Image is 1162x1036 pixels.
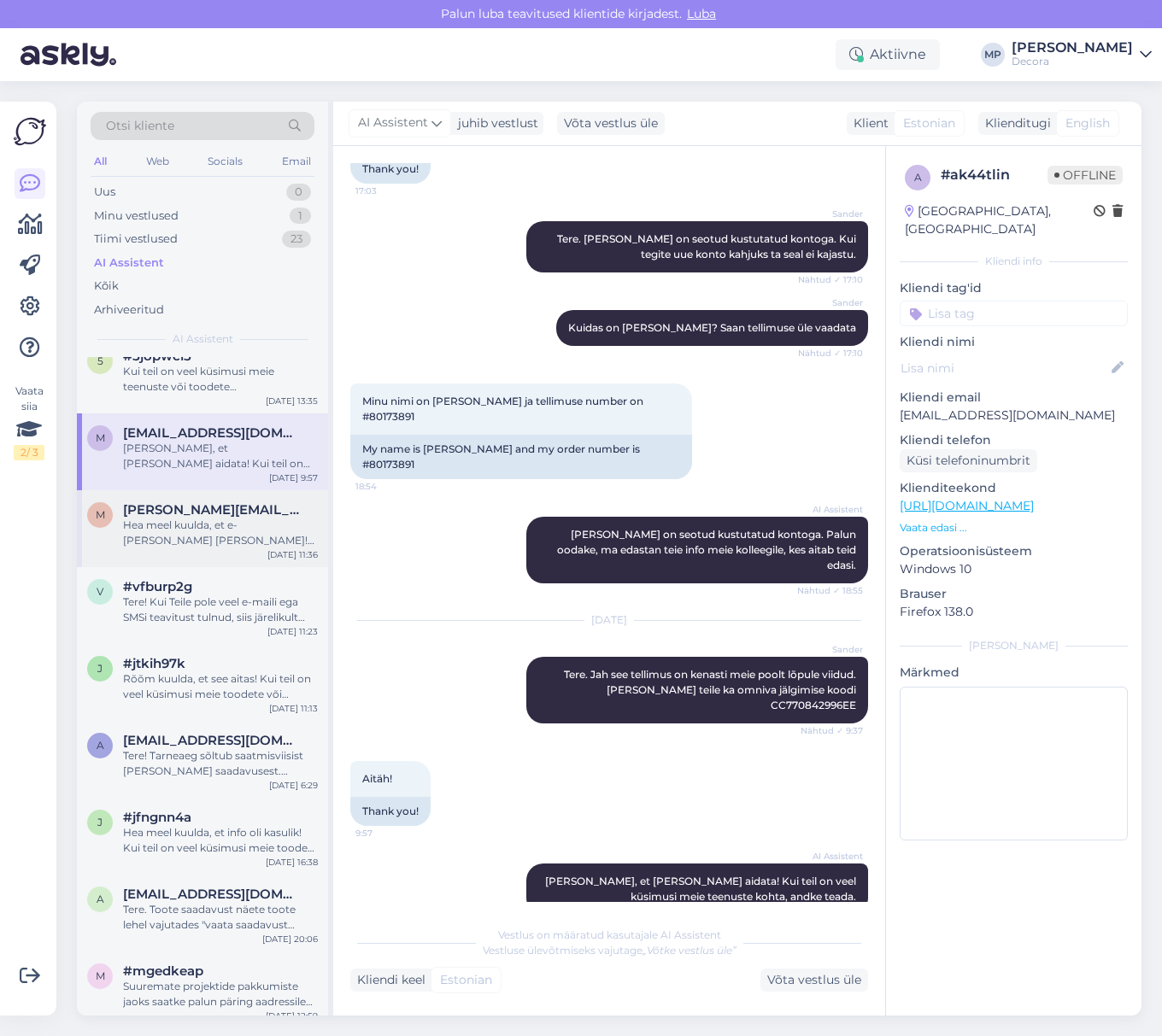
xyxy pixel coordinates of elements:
div: Arhiveeritud [94,301,164,319]
div: Klient [847,114,889,132]
a: [URL][DOMAIN_NAME] [900,498,1034,513]
span: 18:54 [355,480,420,493]
div: Klienditugi [978,114,1051,132]
div: [DATE] 16:38 [266,856,318,869]
span: mari.poder@mail.ee [123,425,301,441]
div: [DATE] 13:35 [266,395,318,407]
div: 1 [290,208,311,225]
div: Aktiivne [836,39,940,70]
span: [PERSON_NAME] on seotud kustutatud kontoga. Palun oodake, ma edastan teie info meie kolleegile, k... [557,528,859,571]
div: [PERSON_NAME] [1012,41,1133,55]
div: Socials [204,150,246,173]
span: marek@semigross.ee [123,502,301,518]
p: Klienditeekond [900,479,1128,497]
img: Askly Logo [14,115,46,148]
p: Kliendi tag'id [900,279,1128,297]
span: Luba [682,6,721,21]
div: MP [981,43,1005,67]
div: Vaata siia [14,383,44,460]
span: a [97,893,104,905]
span: Vestluse ülevõtmiseks vajutage [483,944,737,957]
div: [DATE] [350,612,868,628]
div: Tere! Kui Teile pole veel e-maili ega SMSi teavitust tulnud, siis järelikult pole tellimus veel v... [123,594,318,625]
span: Estonian [440,971,492,989]
p: Windows 10 [900,560,1128,578]
input: Lisa nimi [901,359,1108,378]
span: English [1065,114,1110,132]
span: Estonian [903,114,955,132]
span: Kuidas on [PERSON_NAME]? Saan tellimuse üle vaadata [568,321,856,334]
span: m [96,431,105,444]
p: Märkmed [900,664,1128,682]
div: Hea meel kuulda, et e-[PERSON_NAME] [PERSON_NAME]! Kui teil on veel küsimusi meie toodete või tee... [123,518,318,548]
p: Kliendi nimi [900,333,1128,351]
div: Rõõm kuulda, et see aitas! Kui teil on veel küsimusi meie toodete või teenuste kohta, andke teada. [123,671,318,702]
span: Minu nimi on [PERSON_NAME] ja tellimuse number on #80173891 [362,395,646,423]
span: AI Assistent [799,850,863,863]
span: #vfburp2g [123,579,192,594]
div: [DATE] 6:29 [269,779,318,792]
input: Lisa tag [900,301,1128,326]
div: Web [143,150,173,173]
span: 17:03 [355,184,420,197]
div: Decora [1012,55,1133,68]
span: Aitäh! [362,772,392,785]
span: Offline [1048,166,1123,184]
span: Nähtud ✓ 17:10 [798,347,863,360]
p: Brauser [900,585,1128,603]
div: Uus [94,184,115,201]
div: [DATE] 9:57 [269,471,318,484]
div: Tere! Tarneaeg sõltub saatmisviisist [PERSON_NAME] saadavusest. Tavaliselt toimetatakse tellimuse... [123,748,318,779]
span: AI Assistent [358,114,428,132]
div: juhib vestlust [451,114,538,132]
span: Otsi kliente [106,117,174,135]
div: Suuremate projektide pakkumiste jaoks saatke palun päring aadressile [EMAIL_ADDRESS][DOMAIN_NAME]... [123,979,318,1010]
div: [GEOGRAPHIC_DATA], [GEOGRAPHIC_DATA] [905,202,1094,238]
div: Thank you! [350,155,431,184]
span: Tere. [PERSON_NAME] on seotud kustutatud kontoga. Kui tegite uue konto kahjuks ta seal ei kajastu. [557,232,859,260]
p: Kliendi telefon [900,431,1128,449]
div: # ak44tlin [941,165,1048,185]
span: a [914,171,922,184]
div: Thank you! [350,797,431,826]
i: „Võtke vestlus üle” [643,944,737,957]
div: [DATE] 11:36 [267,548,318,561]
span: a [97,739,104,752]
a: [PERSON_NAME]Decora [1012,41,1152,68]
div: Võta vestlus üle [760,969,868,992]
div: [DATE] 12:59 [266,1010,318,1022]
span: #jfngnn4a [123,810,191,825]
span: m [96,969,105,982]
div: Hea meel kuulda, et info oli kasulik! Kui teil on veel küsimusi meie toodete või teenuste kohta, ... [123,825,318,856]
span: j [97,816,103,828]
div: [PERSON_NAME] [900,638,1128,653]
div: My name is [PERSON_NAME] and my order number is #80173891 [350,435,692,479]
div: 23 [282,231,311,248]
p: Vaata edasi ... [900,520,1128,536]
span: aints.aru@mail.ee [123,733,301,748]
span: #jtkih97k [123,656,185,671]
div: [PERSON_NAME], et [PERSON_NAME] aidata! Kui teil on veel küsimusi meie teenuste kohta, andke teada. [123,441,318,471]
div: Kliendi keel [350,971,425,989]
p: [EMAIL_ADDRESS][DOMAIN_NAME] [900,407,1128,424]
div: Kui teil on veel küsimusi meie teenuste või toodete [PERSON_NAME] siin, et aidata! [123,364,318,395]
span: Vestlus on määratud kasutajale AI Assistent [498,928,721,941]
div: Võta vestlus üle [557,112,665,135]
span: #mgedkeap [123,963,203,979]
span: j [97,662,103,675]
div: Email [279,150,314,173]
div: [DATE] 11:13 [269,702,318,715]
div: [DATE] 20:06 [262,933,318,945]
span: Nähtud ✓ 18:55 [797,584,863,597]
div: [DATE] 11:23 [267,625,318,638]
span: [PERSON_NAME], et [PERSON_NAME] aidata! Kui teil on veel küsimusi meie teenuste kohta, andke teada. [545,875,859,903]
div: Kõik [94,278,119,295]
span: AI Assistent [799,503,863,516]
div: Küsi telefoninumbrit [900,449,1037,472]
div: Kliendi info [900,254,1128,269]
div: 2 / 3 [14,445,44,460]
span: Sander [799,643,863,656]
span: andresroman74@gmail.com [123,887,301,902]
span: 5 [97,354,103,367]
span: Sander [799,208,863,220]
